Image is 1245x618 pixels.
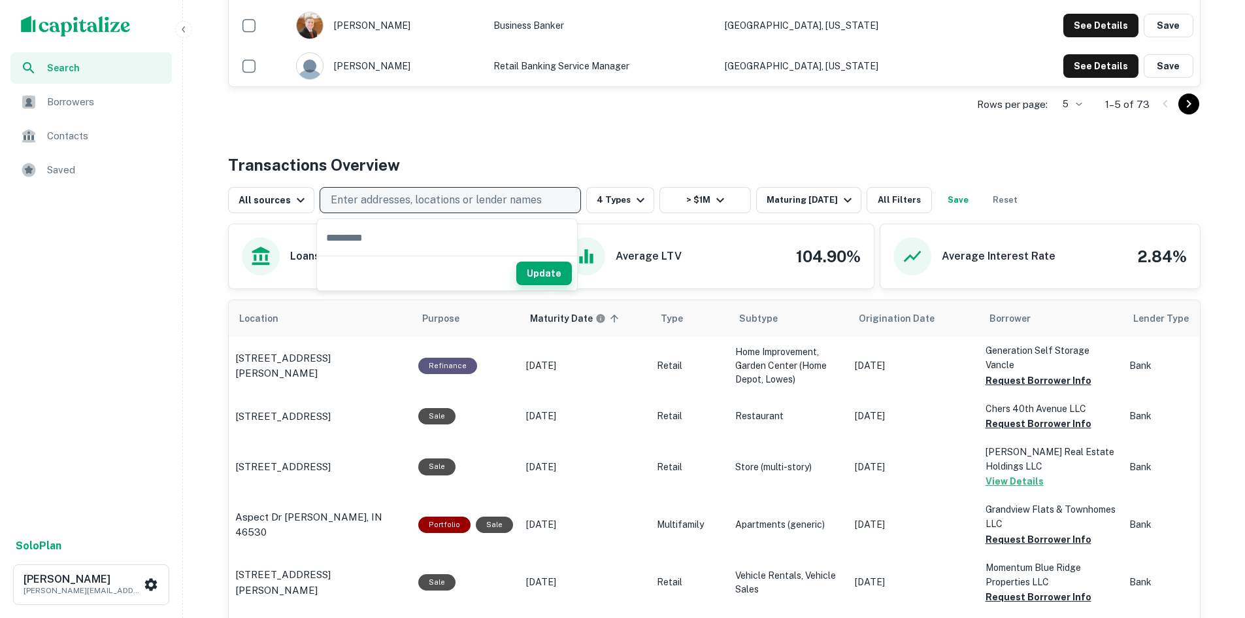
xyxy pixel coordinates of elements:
[1137,245,1187,268] h4: 2.84%
[235,351,405,381] p: [STREET_ADDRESS][PERSON_NAME]
[412,300,520,337] th: Purpose
[297,53,323,79] img: 9c8pery4andzj6ohjkjp54ma2
[297,12,323,39] img: 1517416547874
[418,574,456,591] div: Sale
[1133,311,1189,326] span: Lender Type
[657,359,722,373] p: Retail
[418,408,456,424] div: Sale
[855,359,972,373] p: [DATE]
[867,187,932,213] button: All Filters
[1129,575,1234,589] p: Bank
[21,16,131,37] img: capitalize-logo.png
[296,52,481,80] div: [PERSON_NAME]
[1105,97,1150,112] p: 1–5 of 73
[10,52,172,84] a: Search
[526,518,644,532] p: [DATE]
[735,345,842,386] p: Home Improvement, Garden Center (Home Depot, Lowes)
[235,409,331,424] p: [STREET_ADDRESS]
[10,154,172,186] div: Saved
[520,300,650,337] th: Maturity dates displayed may be estimated. Please contact the lender for the most accurate maturi...
[1063,14,1138,37] button: See Details
[47,128,164,144] span: Contacts
[239,192,308,208] div: All sources
[718,46,977,86] td: [GEOGRAPHIC_DATA], [US_STATE]
[530,311,593,326] h6: Maturity Date
[13,564,169,605] button: [PERSON_NAME][PERSON_NAME][EMAIL_ADDRESS][DOMAIN_NAME]
[530,311,623,326] span: Maturity dates displayed may be estimated. Please contact the lender for the most accurate maturi...
[657,409,722,423] p: Retail
[735,518,842,532] p: Apartments (generic)
[1178,94,1199,114] button: Go to next page
[487,5,718,46] td: Business Banker
[526,575,644,589] p: [DATE]
[855,575,972,589] p: [DATE]
[735,460,842,474] p: Store (multi-story)
[986,373,1091,388] button: Request Borrower Info
[977,97,1048,112] p: Rows per page:
[290,249,377,264] h6: Loans Originated
[989,311,1031,326] span: Borrower
[661,311,683,326] span: Type
[235,567,405,598] a: [STREET_ADDRESS][PERSON_NAME]
[1129,409,1234,423] p: Bank
[235,509,405,540] a: Aspect Dr [PERSON_NAME], IN 46530
[986,473,1044,489] button: View Details
[756,187,861,213] button: Maturing [DATE]
[937,187,979,213] button: Save your search to get updates of matches that match your search criteria.
[228,153,400,177] h4: Transactions Overview
[1144,14,1193,37] button: Save
[47,162,164,178] span: Saved
[526,460,644,474] p: [DATE]
[526,359,644,373] p: [DATE]
[235,459,331,475] p: [STREET_ADDRESS]
[735,569,842,596] p: Vehicle Rentals, Vehicle Sales
[47,61,164,75] span: Search
[650,300,729,337] th: Type
[942,249,1055,264] h6: Average Interest Rate
[235,459,405,475] a: [STREET_ADDRESS]
[859,311,952,326] span: Origination Date
[1129,460,1234,474] p: Bank
[855,518,972,532] p: [DATE]
[739,311,778,326] span: Subtype
[984,187,1026,213] button: Reset
[986,402,1116,416] p: Chers 40th Avenue LLC
[735,409,842,423] p: Restaurant
[10,120,172,152] a: Contacts
[239,311,295,326] span: Location
[296,12,481,39] div: [PERSON_NAME]
[1129,359,1234,373] p: Bank
[235,409,405,424] a: [STREET_ADDRESS]
[229,300,412,337] th: Location
[657,518,722,532] p: Multifamily
[986,560,1116,589] p: Momentum Blue Ridge Properties LLC
[487,46,718,86] td: Retail Banking Service Manager
[986,502,1116,531] p: Grandview Flats & Townhomes LLC
[1129,518,1234,532] p: Bank
[986,532,1091,547] button: Request Borrower Info
[1144,54,1193,78] button: Save
[418,517,471,533] div: This is a portfolio loan with 2 properties
[10,86,172,118] a: Borrowers
[657,575,722,589] p: Retail
[1053,95,1084,114] div: 5
[16,540,61,552] strong: Solo Plan
[729,300,848,337] th: Subtype
[718,5,977,46] td: [GEOGRAPHIC_DATA], [US_STATE]
[320,187,581,213] button: Enter addresses, locations or lender names
[1180,513,1245,576] iframe: Chat Widget
[24,585,141,596] p: [PERSON_NAME][EMAIL_ADDRESS][DOMAIN_NAME]
[586,187,654,213] button: 4 Types
[616,249,682,264] h6: Average LTV
[331,192,542,208] p: Enter addresses, locations or lender names
[986,343,1116,372] p: Generation Self Storage Vancle
[659,187,751,213] button: > $1M
[418,458,456,475] div: Sale
[986,445,1116,473] p: [PERSON_NAME] Real Estate Holdings LLC
[986,416,1091,432] button: Request Borrower Info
